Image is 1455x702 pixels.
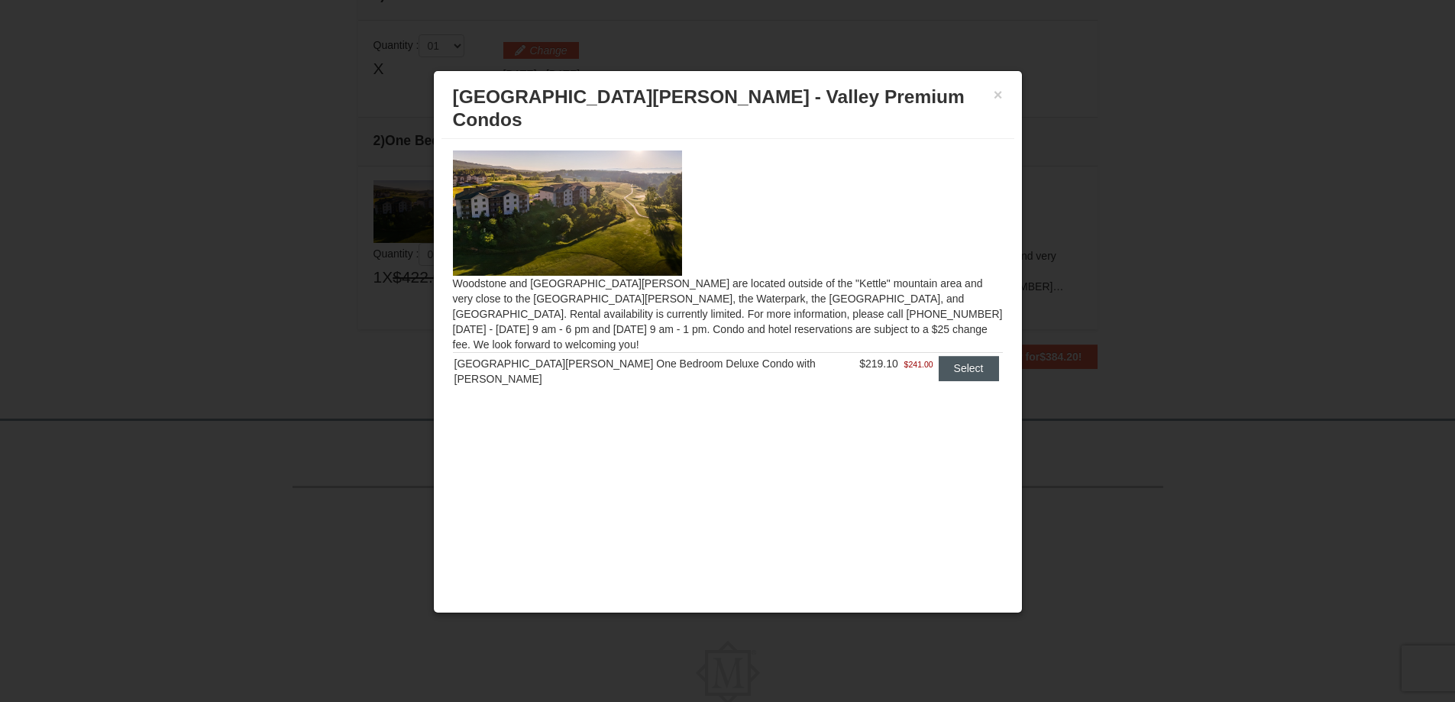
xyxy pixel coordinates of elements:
[453,86,965,130] span: [GEOGRAPHIC_DATA][PERSON_NAME] - Valley Premium Condos
[454,356,857,387] div: [GEOGRAPHIC_DATA][PERSON_NAME] One Bedroom Deluxe Condo with [PERSON_NAME]
[859,357,898,370] span: $219.10
[994,87,1003,102] button: ×
[453,150,682,276] img: 19219041-4-ec11c166.jpg
[441,139,1014,416] div: Woodstone and [GEOGRAPHIC_DATA][PERSON_NAME] are located outside of the "Kettle" mountain area an...
[939,356,999,380] button: Select
[904,357,933,372] span: $241.00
